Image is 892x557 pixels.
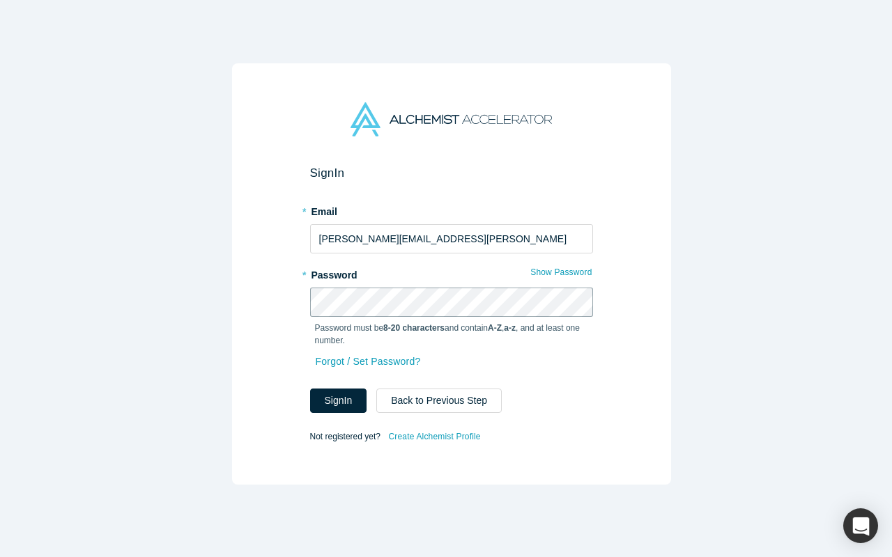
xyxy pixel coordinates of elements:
[310,432,380,441] span: Not registered yet?
[351,102,551,136] img: Alchemist Accelerator Logo
[315,350,422,374] a: Forgot / Set Password?
[315,322,588,347] p: Password must be and contain , , and at least one number.
[488,323,502,333] strong: A-Z
[310,263,593,283] label: Password
[504,323,516,333] strong: a-z
[376,389,502,413] button: Back to Previous Step
[383,323,445,333] strong: 8-20 characters
[530,263,592,281] button: Show Password
[387,427,481,446] a: Create Alchemist Profile
[310,166,593,180] h2: Sign In
[310,200,593,219] label: Email
[310,389,367,413] button: SignIn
